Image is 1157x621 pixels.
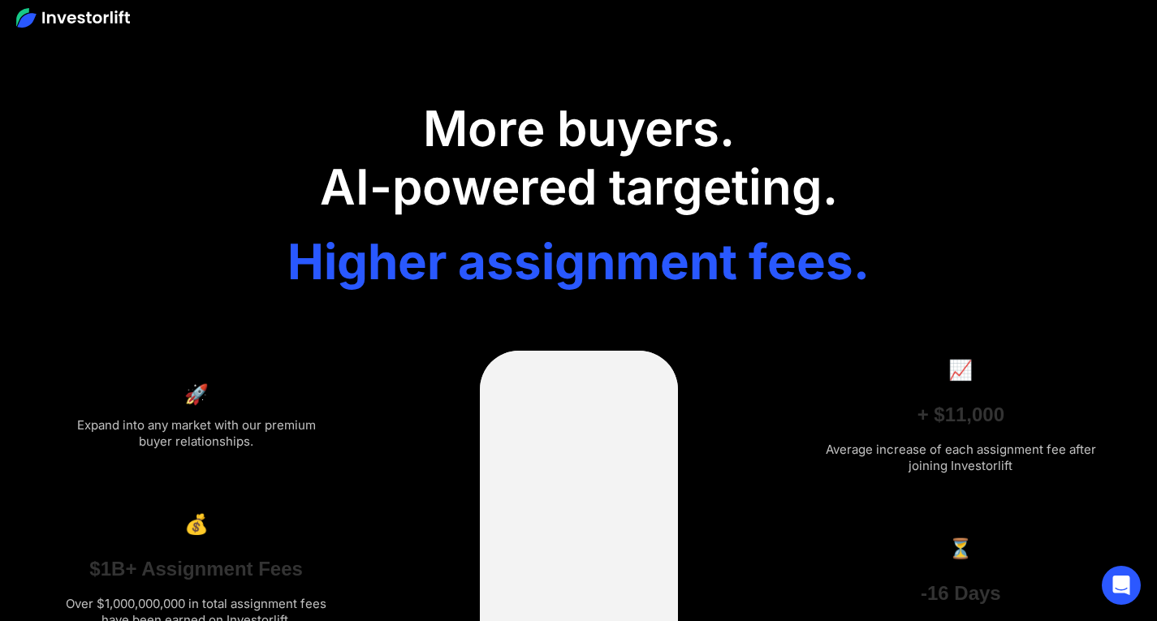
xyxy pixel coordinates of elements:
[59,417,334,450] div: Expand into any market with our premium buyer relationships.
[287,99,870,216] h1: More buyers. AI-powered targeting.
[287,232,870,297] h1: Higher assignment fees.
[184,386,209,403] h6: 🚀
[1102,566,1141,605] div: Open Intercom Messenger
[184,516,209,533] h6: 💰
[921,581,1001,606] h3: -16 Days
[948,541,973,557] h6: ⏳
[823,442,1098,474] div: Average increase of each assignment fee after joining Investorlift
[948,362,973,378] h6: 📈
[89,557,303,581] h3: $1B+ Assignment Fees
[917,403,1004,427] h3: + $11,000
